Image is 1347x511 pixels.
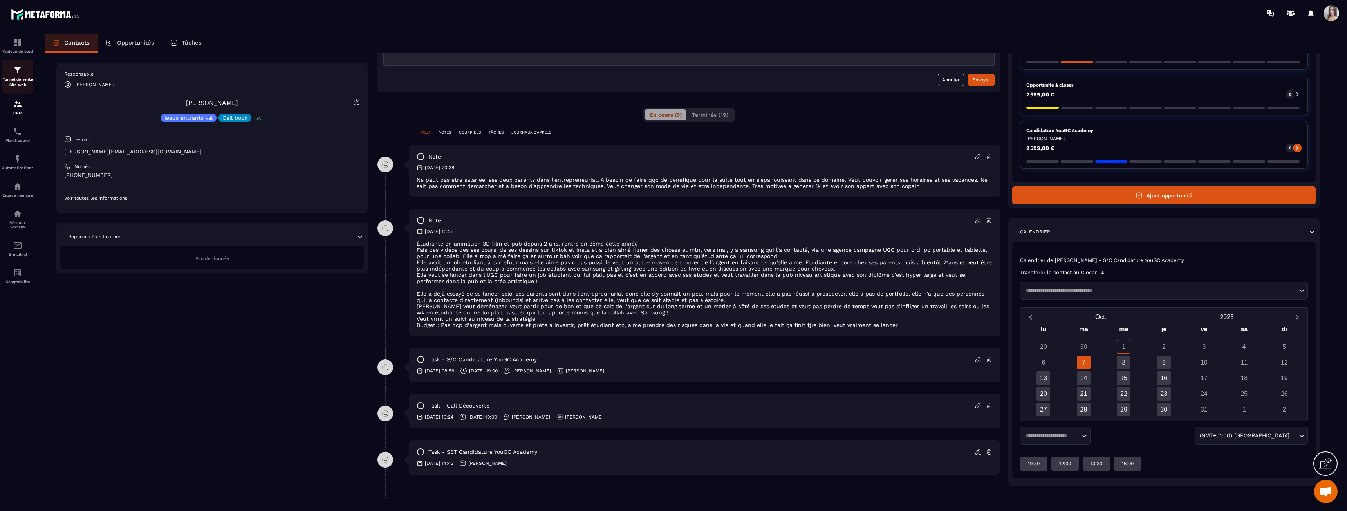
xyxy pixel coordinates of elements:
img: email [13,241,22,250]
p: Elle a déjà essayé de se lancer solo, ses parents sont dans l'entrepreunariat donc elle s'y conna... [417,291,993,303]
p: task - Call découverte [428,402,489,410]
p: Voir toutes les informations [64,195,360,201]
p: [DATE] 20:38 [425,164,454,171]
div: 2 [1157,340,1171,354]
div: 4 [1237,340,1251,354]
img: social-network [13,209,22,218]
div: 5 [1277,340,1291,354]
p: CRM [2,111,33,115]
div: 6 [1036,356,1050,369]
a: automationsautomationsEspace membre [2,176,33,203]
div: je [1144,324,1184,338]
div: me [1104,324,1144,338]
div: Search for option [1195,427,1308,445]
div: ve [1184,324,1224,338]
p: Candidature YouGC Academy [1026,127,1302,134]
div: ma [1064,324,1103,338]
div: 29 [1036,340,1050,354]
img: automations [13,182,22,191]
p: task - S/C Candidature YouGC Academy [428,356,537,363]
div: 19 [1277,371,1291,385]
div: Calendar wrapper [1024,324,1304,416]
p: Comptabilité [2,280,33,284]
div: 28 [1077,403,1091,416]
div: 27 [1036,403,1050,416]
div: 12 [1277,356,1291,369]
a: formationformationCRM [2,94,33,121]
p: 0 [1289,145,1291,151]
div: 1 [1117,340,1130,354]
p: TÂCHES [489,130,504,135]
p: 0 [1289,92,1291,97]
p: Numéro [74,163,92,170]
a: formationformationTunnel de vente Site web [2,60,33,94]
div: 7 [1077,356,1091,369]
p: Call book [222,115,247,121]
button: En cours (5) [645,109,686,120]
button: Open years overlay [1164,310,1290,324]
div: 17 [1197,371,1211,385]
a: Tâches [162,34,209,53]
input: Search for option [1023,432,1080,440]
p: [PERSON_NAME][EMAIL_ADDRESS][DOMAIN_NAME] [64,148,360,155]
p: [DATE] 10:24 [425,414,453,420]
div: 31 [1197,403,1211,416]
p: [PERSON_NAME] [513,368,551,374]
div: 24 [1197,387,1211,401]
p: [PERSON_NAME] [468,460,507,466]
p: [PERSON_NAME] [566,368,604,374]
div: 1 [1237,403,1251,416]
span: Terminés (19) [692,112,728,118]
div: 25 [1237,387,1251,401]
p: Calendrier [1020,229,1050,235]
div: 30 [1157,403,1171,416]
p: Fais des vidéos des ses cours, de ses dessins sur tiktok et insta et a bien aimé filmer des chose... [417,247,993,259]
p: note [428,217,441,224]
p: Ne peut pas etre salariee, ses deux parents dans l'entrepreneuriat. A besoin de faire qqc de bene... [417,177,993,189]
img: formation [13,38,22,47]
div: 9 [1157,356,1171,369]
button: Next month [1290,312,1304,322]
p: Budget : Pas bcp d’argent mais ouverte et prête à investir, prêt étudiant etc, aime prendre des r... [417,322,993,328]
span: Pas de donnée [195,256,229,261]
a: Contacts [45,34,98,53]
img: scheduler [13,127,22,136]
div: 30 [1077,340,1091,354]
div: 29 [1117,403,1130,416]
p: Elle veut se lancer dans l'UGC pour faire un job étudiant qui lui plaît pas et c’est en accord av... [417,272,993,284]
p: +6 [253,115,264,123]
div: Search for option [1020,427,1091,445]
p: [DATE] 10:00 [468,414,497,420]
button: Ajout opportunité [1012,186,1316,204]
p: Tâches [182,39,202,46]
img: automations [13,154,22,164]
span: En cours (5) [650,112,682,118]
p: E-mailing [2,252,33,256]
a: formationformationTableau de bord [2,32,33,60]
p: [DATE] 08:56 [425,368,454,374]
p: task - SET Candidature YouGC Academy [428,448,537,456]
div: 15 [1117,371,1130,385]
button: Envoyer [968,74,995,86]
p: Veut vrmt un suivi au niveau de la stratégie [417,316,993,322]
a: schedulerschedulerPlanificateur [2,121,33,148]
div: Ouvrir le chat [1314,480,1338,503]
div: Calendar days [1024,340,1304,416]
p: [PERSON_NAME] [565,414,603,420]
img: formation [13,65,22,75]
p: Étudiante en animation 3D film et pub depuis 2 ans, rentre en 3ème cette année [417,240,993,247]
p: 2 599,00 € [1026,145,1054,151]
p: NOTES [439,130,451,135]
a: social-networksocial-networkRéseaux Sociaux [2,203,33,235]
p: COURRIELS [459,130,481,135]
a: emailemailE-mailing [2,235,33,262]
p: Elle avait un job étudiant à carrefour mais elle aime pas c pas possible veut un autre moyen de t... [417,259,993,272]
a: automationsautomationsAutomatisations [2,148,33,176]
p: [DATE] 19:00 [469,368,498,374]
div: 14 [1077,371,1091,385]
p: 2 599,00 € [1026,92,1054,97]
p: [DATE] 14:43 [425,460,453,466]
input: Search for option [1023,287,1297,294]
a: Opportunités [98,34,162,53]
button: Annuler [938,74,964,86]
